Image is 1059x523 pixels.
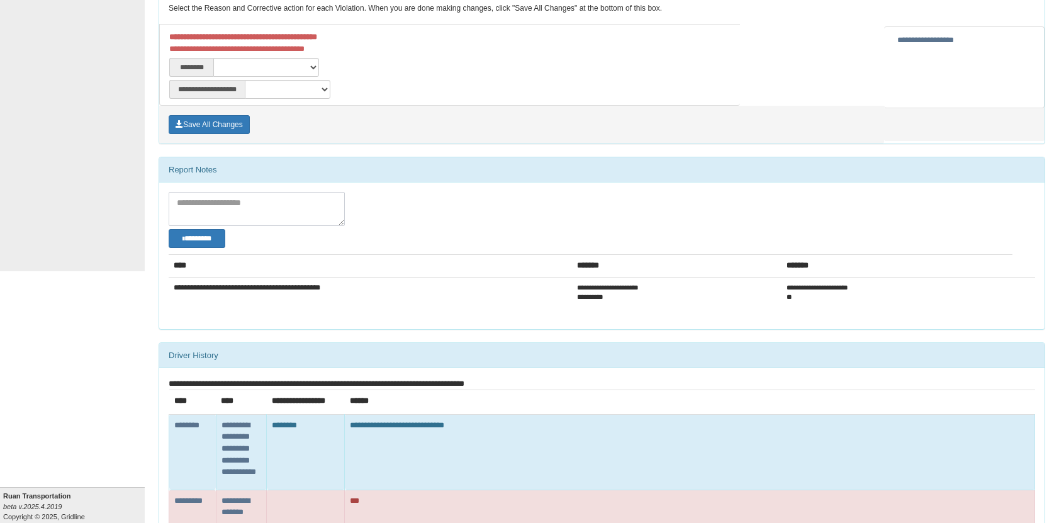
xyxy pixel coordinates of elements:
[3,491,145,522] div: Copyright © 2025, Gridline
[3,503,62,510] i: beta v.2025.4.2019
[169,115,250,134] button: Save
[159,157,1045,183] div: Report Notes
[159,343,1045,368] div: Driver History
[3,492,71,500] b: Ruan Transportation
[169,229,225,248] button: Change Filter Options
